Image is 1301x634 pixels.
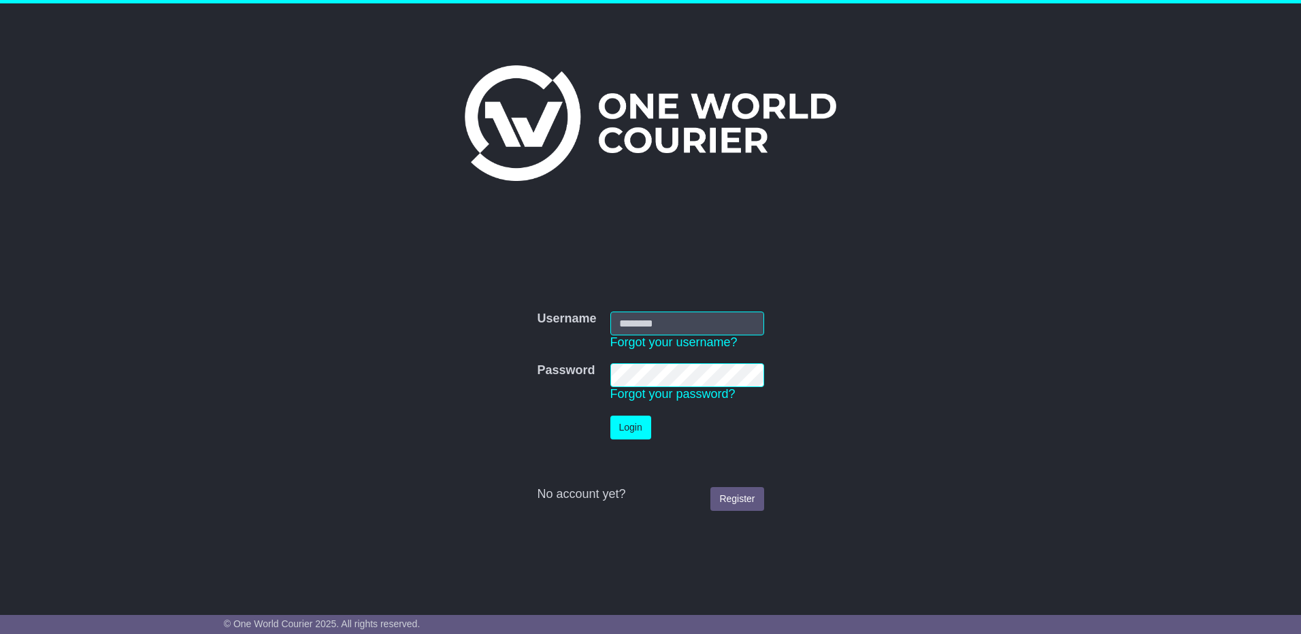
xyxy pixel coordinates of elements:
a: Forgot your username? [610,335,738,349]
label: Username [537,312,596,327]
span: © One World Courier 2025. All rights reserved. [224,618,421,629]
img: One World [465,65,836,181]
a: Forgot your password? [610,387,736,401]
button: Login [610,416,651,439]
label: Password [537,363,595,378]
div: No account yet? [537,487,763,502]
a: Register [710,487,763,511]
